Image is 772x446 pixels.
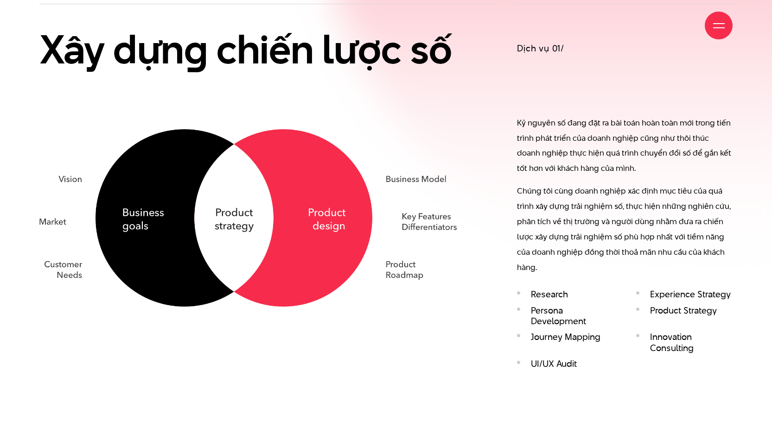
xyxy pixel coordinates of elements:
li: Experience Strategy [636,289,732,300]
p: Chúng tôi cùng doanh nghiệp xác định mục tiêu của quá trình xây dựng trải nghiệm số, thực hiện nh... [517,183,733,275]
li: Journey Mapping [517,332,613,353]
li: UI/UX Audit [517,358,613,369]
li: Product Strategy [636,305,732,327]
h2: Xây dựn chiến lược số [39,27,457,71]
li: Innovation Consulting [636,332,732,353]
li: Research [517,289,613,300]
p: Kỷ nguyên số đang đặt ra bài toán hoàn toàn mới trong tiến trình phát triển của doanh nghiệp cũng... [517,115,733,176]
li: Persona Development [517,305,613,327]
